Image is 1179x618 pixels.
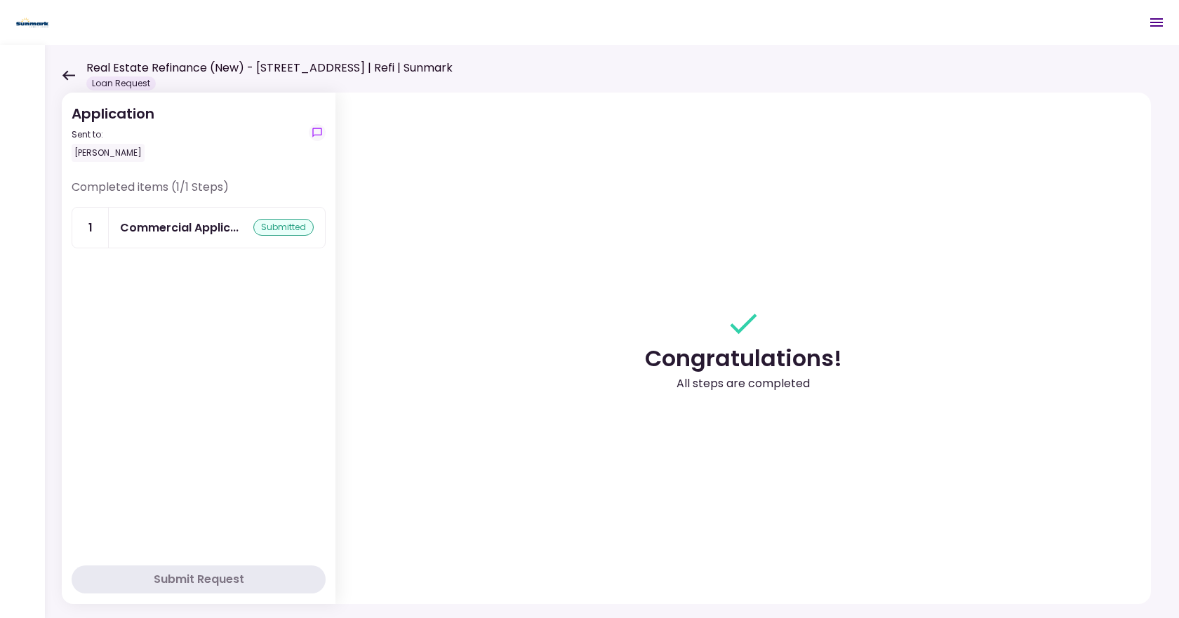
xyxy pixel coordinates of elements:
div: Commercial Application [120,219,239,236]
button: Open menu [1140,6,1173,39]
button: show-messages [309,124,326,141]
h1: Real Estate Refinance (New) - [STREET_ADDRESS] | Refi | Sunmark [86,60,453,76]
div: Submit Request [154,571,244,588]
div: Loan Request [86,76,156,90]
div: All steps are completed [677,375,810,392]
button: Submit Request [72,565,326,593]
div: Completed items (1/1 Steps) [72,179,326,207]
div: Sent to: [72,128,154,141]
img: Partner icon [14,12,51,33]
div: Congratulations! [645,342,842,375]
a: 1Commercial Applicationsubmitted [72,207,326,248]
div: submitted [253,219,314,236]
div: Application [72,103,154,162]
div: 1 [72,208,109,248]
div: [PERSON_NAME] [72,144,145,162]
